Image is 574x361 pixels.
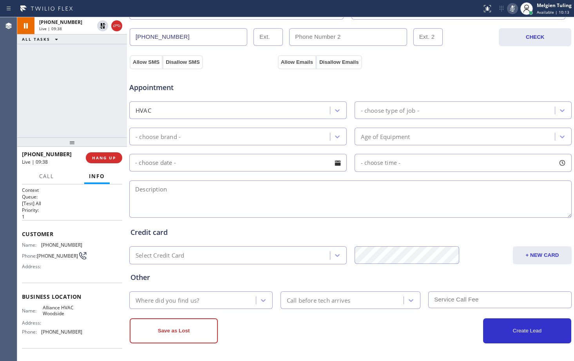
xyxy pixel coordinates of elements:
div: Age of Equipment [361,132,410,141]
div: Other [130,272,570,283]
h1: Context [22,187,122,193]
p: 1 [22,213,122,220]
span: Available | 10:13 [537,9,569,15]
span: Name: [22,242,41,248]
div: Call before tech arrives [287,296,351,305]
span: Appointment [129,82,276,93]
button: Unhold Customer [97,20,108,31]
h2: Priority: [22,207,122,213]
span: Name: [22,308,43,314]
div: - choose type of job - [361,106,419,115]
input: Service Call Fee [428,291,572,308]
div: - choose brand - [136,132,181,141]
input: - choose date - [129,154,347,171]
button: Disallow SMS [163,55,203,69]
span: Phone: [22,253,37,259]
button: Info [84,169,110,184]
button: Allow SMS [130,55,163,69]
button: Create Lead [483,318,571,343]
button: Allow Emails [278,55,316,69]
span: Customer [22,230,122,238]
button: ALL TASKS [17,34,66,44]
span: Address: [22,264,43,269]
button: + NEW CARD [513,246,572,264]
span: Call [39,173,54,180]
span: Business location [22,293,122,300]
button: Mute [507,3,518,14]
button: CHECK [499,28,571,46]
button: Hang up [111,20,122,31]
span: ALL TASKS [22,36,50,42]
input: Phone Number [130,28,247,46]
div: Where did you find us? [136,296,199,305]
h2: Queue: [22,193,122,200]
span: Live | 09:38 [39,26,62,31]
span: HANG UP [92,155,116,161]
div: Melgien Tuling [537,2,572,9]
span: [PHONE_NUMBER] [41,329,82,335]
span: Phone: [22,329,41,335]
button: Call [34,169,59,184]
button: Save as Lost [130,318,218,343]
div: HVAC [136,106,151,115]
span: Address: [22,320,43,326]
button: Disallow Emails [316,55,362,69]
div: Select Credit Card [136,251,185,260]
span: Info [89,173,105,180]
input: Ext. [254,28,283,46]
input: Ext. 2 [413,28,443,46]
span: Alliance HVAC Woodside [43,305,82,317]
span: [PHONE_NUMBER] [22,150,72,158]
button: HANG UP [86,152,122,163]
span: [PHONE_NUMBER] [39,19,82,25]
div: Credit card [130,227,570,238]
span: - choose time - [361,159,401,166]
input: Phone Number 2 [289,28,407,46]
span: [PHONE_NUMBER] [41,242,82,248]
span: Live | 09:38 [22,159,48,165]
p: [Test] All [22,200,122,207]
span: [PHONE_NUMBER] [37,253,78,259]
